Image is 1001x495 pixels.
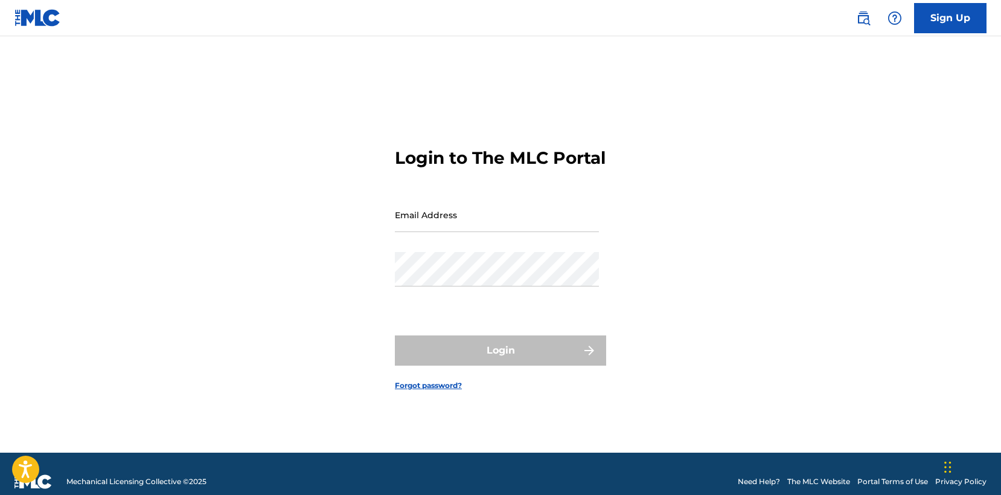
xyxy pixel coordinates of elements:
[395,147,606,169] h3: Login to The MLC Portal
[851,6,875,30] a: Public Search
[14,9,61,27] img: MLC Logo
[787,476,850,487] a: The MLC Website
[856,11,871,25] img: search
[914,3,987,33] a: Sign Up
[944,449,951,485] div: Drag
[738,476,780,487] a: Need Help?
[935,476,987,487] a: Privacy Policy
[66,476,206,487] span: Mechanical Licensing Collective © 2025
[14,474,52,489] img: logo
[887,11,902,25] img: help
[883,6,907,30] div: Help
[857,476,928,487] a: Portal Terms of Use
[395,380,462,391] a: Forgot password?
[941,437,1001,495] iframe: Chat Widget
